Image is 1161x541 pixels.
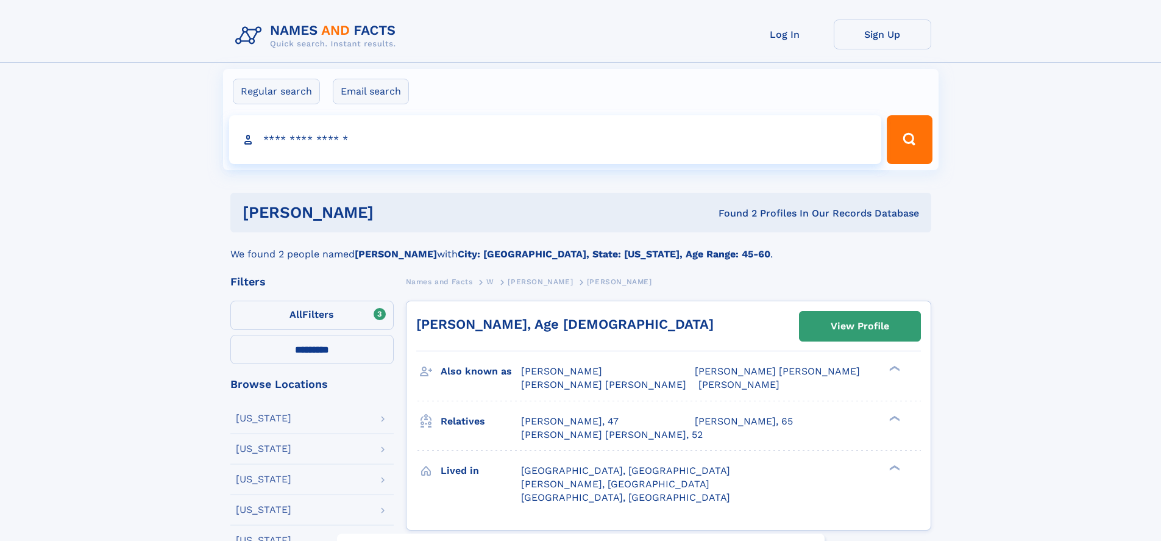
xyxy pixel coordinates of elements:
span: W [486,278,494,286]
div: ❯ [886,464,901,471]
label: Filters [230,301,394,330]
div: ❯ [886,365,901,373]
a: W [486,274,494,289]
button: Search Button [887,115,932,164]
span: [PERSON_NAME] [521,365,602,377]
a: Names and Facts [406,274,473,289]
div: [US_STATE] [236,475,291,484]
span: [PERSON_NAME] [698,379,779,390]
h3: Also known as [441,361,521,382]
span: All [289,309,302,320]
a: [PERSON_NAME], 65 [695,415,793,428]
a: [PERSON_NAME], 47 [521,415,619,428]
h1: [PERSON_NAME] [243,205,546,220]
a: View Profile [800,312,920,341]
h3: Lived in [441,460,521,481]
div: [US_STATE] [236,505,291,515]
h3: Relatives [441,411,521,432]
span: [PERSON_NAME] [PERSON_NAME] [521,379,686,390]
div: Filters [230,276,394,287]
input: search input [229,115,882,164]
a: [PERSON_NAME] [508,274,573,289]
div: Found 2 Profiles In Our Records Database [546,207,919,220]
img: Logo Names and Facts [230,20,406,52]
label: Regular search [233,79,320,104]
b: City: [GEOGRAPHIC_DATA], State: [US_STATE], Age Range: 45-60 [458,248,770,260]
div: ❯ [886,414,901,422]
a: Log In [736,20,834,49]
span: [GEOGRAPHIC_DATA], [GEOGRAPHIC_DATA] [521,492,730,503]
div: [US_STATE] [236,414,291,423]
a: [PERSON_NAME], Age [DEMOGRAPHIC_DATA] [416,317,714,332]
div: Browse Locations [230,379,394,390]
span: [GEOGRAPHIC_DATA], [GEOGRAPHIC_DATA] [521,465,730,476]
div: [US_STATE] [236,444,291,454]
a: [PERSON_NAME] [PERSON_NAME], 52 [521,428,703,442]
div: View Profile [831,312,889,340]
div: We found 2 people named with . [230,232,931,262]
span: [PERSON_NAME], [GEOGRAPHIC_DATA] [521,478,709,490]
span: [PERSON_NAME] [PERSON_NAME] [695,365,860,377]
a: Sign Up [834,20,931,49]
span: [PERSON_NAME] [587,278,652,286]
b: [PERSON_NAME] [355,248,437,260]
label: Email search [333,79,409,104]
span: [PERSON_NAME] [508,278,573,286]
